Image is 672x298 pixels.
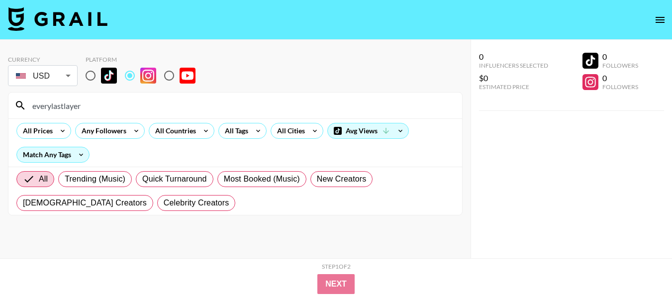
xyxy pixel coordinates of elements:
div: $0 [479,73,548,83]
span: Quick Turnaround [142,173,207,185]
div: Match Any Tags [17,147,89,162]
div: Estimated Price [479,83,548,91]
div: Avg Views [328,123,408,138]
input: Search by User Name [26,98,456,113]
div: Followers [602,83,638,91]
div: 0 [602,73,638,83]
div: All Tags [219,123,250,138]
img: Grail Talent [8,7,107,31]
div: Step 1 of 2 [322,263,351,270]
img: TikTok [101,68,117,84]
span: Trending (Music) [65,173,125,185]
span: Celebrity Creators [164,197,229,209]
span: Most Booked (Music) [224,173,300,185]
button: open drawer [650,10,670,30]
div: All Cities [271,123,307,138]
div: Currency [8,56,78,63]
div: USD [10,67,76,85]
img: YouTube [180,68,195,84]
span: All [39,173,48,185]
div: Influencers Selected [479,62,548,69]
button: Next [317,274,355,294]
img: Instagram [140,68,156,84]
div: Any Followers [76,123,128,138]
div: Followers [602,62,638,69]
div: All Prices [17,123,55,138]
div: All Countries [149,123,198,138]
div: Platform [86,56,203,63]
div: 0 [479,52,548,62]
span: New Creators [317,173,367,185]
span: [DEMOGRAPHIC_DATA] Creators [23,197,147,209]
div: 0 [602,52,638,62]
